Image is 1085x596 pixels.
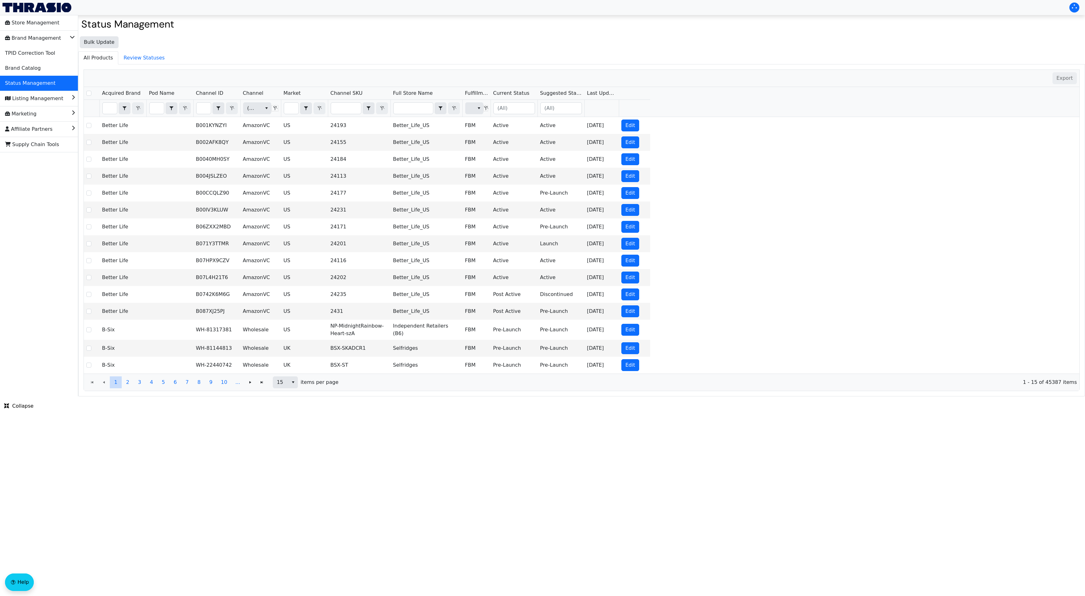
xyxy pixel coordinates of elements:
[235,379,240,386] span: ...
[81,18,1082,30] h2: Status Management
[99,252,146,269] td: Better Life
[99,235,146,252] td: Better Life
[247,104,257,112] span: (All)
[494,103,535,114] input: (All)
[328,134,390,151] td: 24155
[540,89,582,97] span: Suggested Status
[537,320,584,340] td: Pre-Launch
[328,357,390,374] td: BSX-ST
[150,379,153,386] span: 4
[328,303,390,320] td: 2431
[331,103,361,114] input: Filter
[240,286,281,303] td: AmazonVC
[126,379,129,386] span: 2
[221,379,227,386] span: 10
[240,303,281,320] td: AmazonVC
[240,185,281,201] td: AmazonVC
[625,172,635,180] span: Edit
[584,117,619,134] td: [DATE]
[462,117,491,134] td: FBM
[587,89,616,97] span: Last Update
[5,18,59,28] span: Store Management
[193,218,240,235] td: B06ZXX2MBD
[99,201,146,218] td: Better Life
[390,134,462,151] td: Better_Life_US
[621,120,639,131] button: Edit
[584,320,619,340] td: [DATE]
[491,151,537,168] td: Active
[99,117,146,134] td: Better Life
[491,185,537,201] td: Active
[86,224,91,229] input: Select Row
[150,103,164,114] input: Filter
[193,269,240,286] td: B07L4H21T6
[193,201,240,218] td: B00IV3KLUW
[99,185,146,201] td: Better Life
[149,89,174,97] span: Pod Name
[166,103,177,114] button: select
[193,235,240,252] td: B071Y3TTMR
[491,100,537,117] th: Filter
[625,139,635,146] span: Edit
[169,376,181,388] button: Page 6
[209,379,212,386] span: 9
[584,286,619,303] td: [DATE]
[5,63,41,73] span: Brand Catalog
[162,379,165,386] span: 5
[193,168,240,185] td: B004JSLZEO
[240,100,281,117] th: Filter
[537,357,584,374] td: Pre-Launch
[625,274,635,281] span: Edit
[240,320,281,340] td: Wholesale
[240,168,281,185] td: AmazonVC
[86,327,91,332] input: Select Row
[157,376,169,388] button: Page 5
[541,103,582,114] input: (All)
[240,117,281,134] td: AmazonVC
[99,286,146,303] td: Better Life
[537,151,584,168] td: Active
[99,320,146,340] td: B-Six
[537,117,584,134] td: Active
[621,153,639,165] button: Edit
[462,269,491,286] td: FBM
[300,103,312,114] button: select
[186,379,189,386] span: 7
[328,151,390,168] td: 24184
[584,252,619,269] td: [DATE]
[537,201,584,218] td: Active
[99,134,146,151] td: Better Life
[584,134,619,151] td: [DATE]
[281,100,328,117] th: Filter
[281,134,328,151] td: US
[145,376,157,388] button: Page 4
[491,168,537,185] td: Active
[393,89,433,97] span: Full Store Name
[491,201,537,218] td: Active
[537,286,584,303] td: Discontinued
[584,303,619,320] td: [DATE]
[86,191,91,196] input: Select Row
[5,140,59,150] span: Supply Chain Tools
[281,269,328,286] td: US
[86,91,91,96] input: Select Row
[86,258,91,263] input: Select Row
[281,235,328,252] td: US
[621,187,639,199] button: Edit
[537,185,584,201] td: Pre-Launch
[328,185,390,201] td: 24177
[390,269,462,286] td: Better_Life_US
[390,100,462,117] th: Filter
[240,151,281,168] td: AmazonVC
[86,140,91,145] input: Select Row
[281,151,328,168] td: US
[390,286,462,303] td: Better_Life_US
[462,151,491,168] td: FBM
[462,303,491,320] td: FBM
[462,252,491,269] td: FBM
[99,218,146,235] td: Better Life
[584,269,619,286] td: [DATE]
[281,357,328,374] td: UK
[491,286,537,303] td: Post Active
[491,134,537,151] td: Active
